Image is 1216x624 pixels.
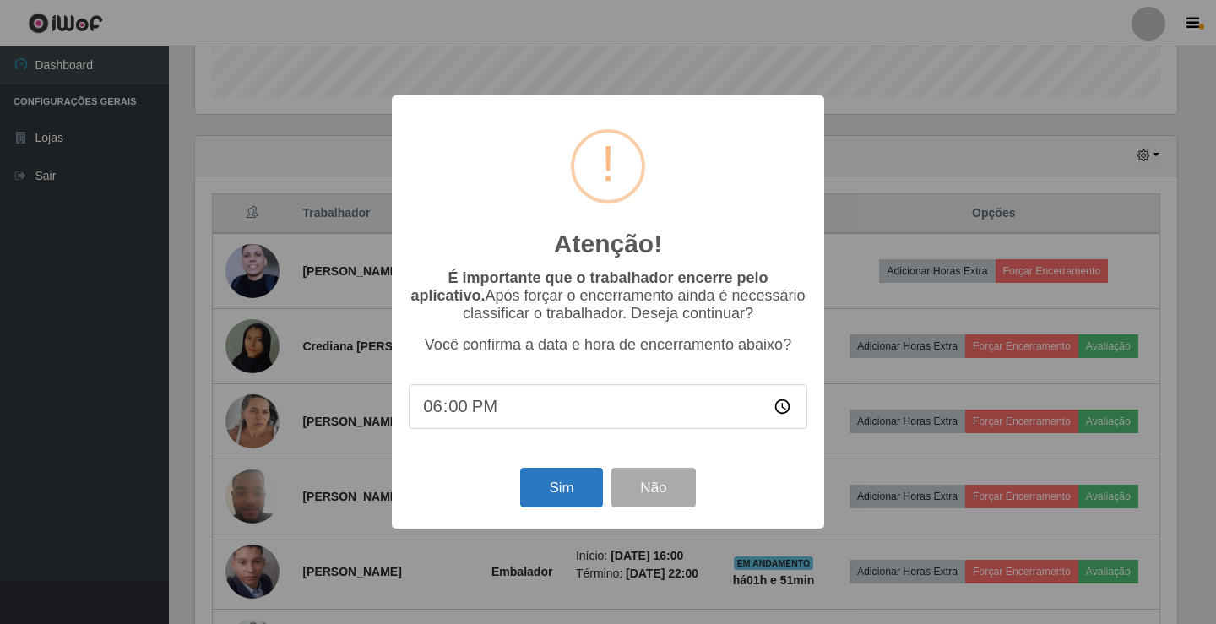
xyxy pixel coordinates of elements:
button: Não [611,468,695,507]
p: Após forçar o encerramento ainda é necessário classificar o trabalhador. Deseja continuar? [409,269,807,323]
p: Você confirma a data e hora de encerramento abaixo? [409,336,807,354]
h2: Atenção! [554,229,662,259]
b: É importante que o trabalhador encerre pelo aplicativo. [410,269,768,304]
button: Sim [520,468,602,507]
